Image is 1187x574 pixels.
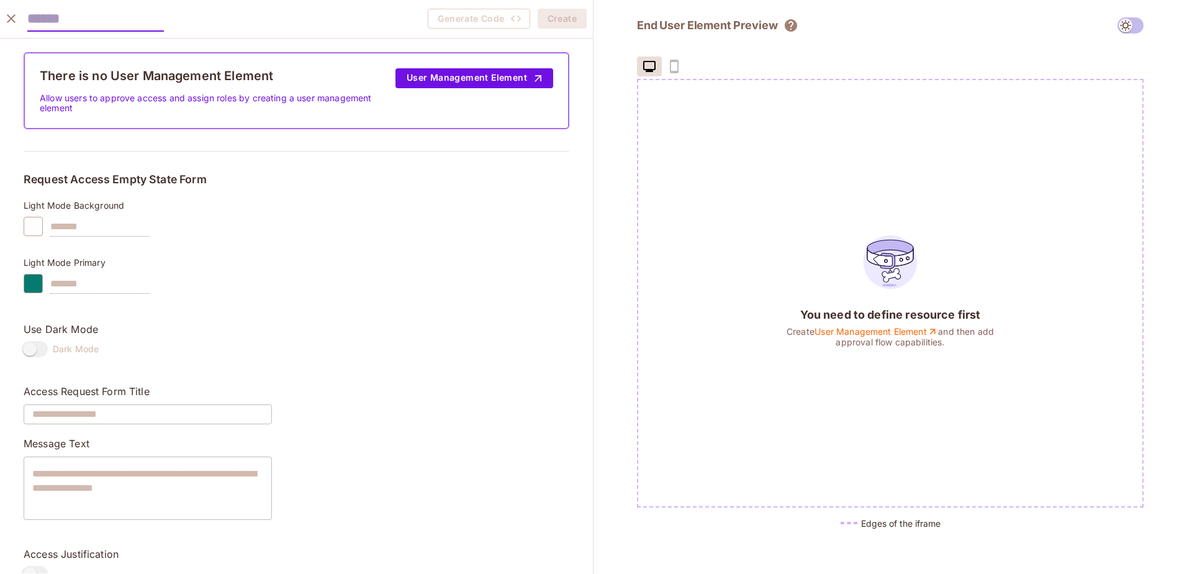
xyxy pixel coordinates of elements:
p: Access Justification [24,547,272,561]
svg: The element will only show tenant specific content. No user information will be visible across te... [783,18,798,33]
p: Use Dark Mode [24,322,272,336]
h4: There is no User Management Element [40,68,395,83]
p: Access Request Form Title [24,385,272,398]
h5: Edges of the iframe [861,517,941,529]
span: coming soon [662,57,687,76]
div: Create and then add approval flow capabilities. [787,326,994,347]
p: Light Mode Background [24,201,272,211]
h2: End User Element Preview [637,18,777,33]
div: You need to define resource first [800,307,981,322]
span: Create the element to generate code [428,9,530,29]
a: User Management Element [815,326,938,337]
p: Message Text [24,437,272,450]
p: Allow users to approve access and assign roles by creating a user management element [40,93,395,113]
span: Dark Mode [53,343,99,355]
button: User Management Element [395,68,553,88]
p: Light Mode Primary [24,258,272,268]
button: Generate Code [428,9,530,29]
button: Create [538,9,587,29]
h5: Request Access Empty State Form [24,173,272,186]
